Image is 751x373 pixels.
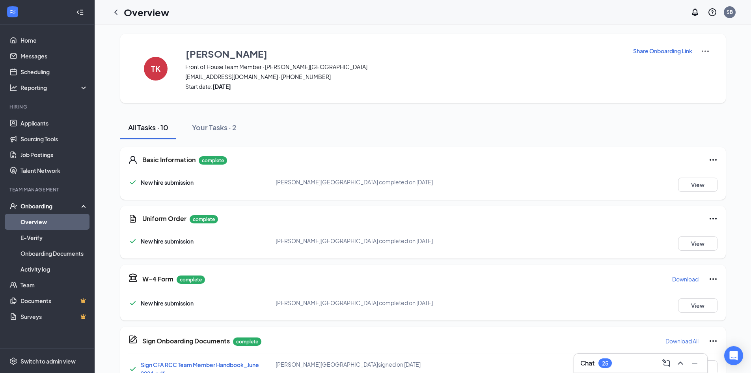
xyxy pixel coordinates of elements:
svg: Ellipses [708,274,718,284]
h1: Overview [124,6,169,19]
span: [PERSON_NAME][GEOGRAPHIC_DATA] completed on [DATE] [276,237,433,244]
button: ComposeMessage [660,357,673,369]
a: Job Postings [20,147,88,163]
button: Download [672,273,699,285]
div: Open Intercom Messenger [724,346,743,365]
svg: Ellipses [708,214,718,223]
h5: Basic Information [142,156,196,164]
button: View [678,298,717,313]
a: Scheduling [20,64,88,80]
p: Download All [665,337,699,345]
svg: Collapse [76,8,84,16]
button: Download All [665,335,699,347]
span: New hire submission [141,238,194,245]
svg: QuestionInfo [708,7,717,17]
svg: Ellipses [708,336,718,346]
p: complete [233,337,261,346]
svg: TaxGovernmentIcon [128,273,138,282]
a: Onboarding Documents [20,246,88,261]
h5: W-4 Form [142,275,173,283]
h3: [PERSON_NAME] [186,47,267,60]
div: Reporting [20,84,88,92]
button: View [678,236,717,251]
p: Download [672,275,699,283]
a: Applicants [20,115,88,131]
p: complete [190,215,218,223]
svg: Checkmark [128,298,138,308]
svg: Settings [9,357,17,365]
svg: CompanyDocumentIcon [128,335,138,344]
span: Front of House Team Member · [PERSON_NAME][GEOGRAPHIC_DATA] [185,63,623,71]
svg: User [128,155,138,165]
p: Share Onboarding Link [633,47,692,55]
a: DocumentsCrown [20,293,88,309]
svg: WorkstreamLogo [9,8,17,16]
img: More Actions [701,47,710,56]
span: New hire submission [141,300,194,307]
svg: Checkmark [128,236,138,246]
button: ChevronUp [674,357,687,369]
button: Minimize [688,357,701,369]
div: Your Tasks · 2 [192,122,237,132]
a: Home [20,32,88,48]
a: E-Verify [20,230,88,246]
strong: [DATE] [212,83,231,90]
h5: Uniform Order [142,214,186,223]
span: [PERSON_NAME][GEOGRAPHIC_DATA] completed on [DATE] [276,299,433,306]
svg: Minimize [690,358,699,368]
button: View [678,178,717,192]
h4: TK [151,66,160,71]
svg: ChevronUp [676,358,685,368]
span: [PERSON_NAME][GEOGRAPHIC_DATA] completed on [DATE] [276,178,433,186]
a: Team [20,277,88,293]
a: Talent Network [20,163,88,178]
a: Activity log [20,261,88,277]
div: Switch to admin view [20,357,76,365]
svg: Notifications [690,7,700,17]
p: complete [177,276,205,284]
p: complete [199,156,227,165]
div: SB [727,9,733,15]
svg: Analysis [9,84,17,92]
div: Hiring [9,103,86,110]
a: Sourcing Tools [20,131,88,147]
button: Share Onboarding Link [633,47,693,55]
svg: CustomFormIcon [128,214,138,223]
div: Team Management [9,186,86,193]
div: 25 [602,360,608,367]
span: [EMAIL_ADDRESS][DOMAIN_NAME] · [PHONE_NUMBER] [185,73,623,81]
a: Overview [20,214,88,230]
button: [PERSON_NAME] [185,47,623,61]
svg: Checkmark [128,178,138,187]
svg: Ellipses [708,155,718,165]
div: [PERSON_NAME][GEOGRAPHIC_DATA] signed on [DATE] [276,360,472,368]
svg: ComposeMessage [662,358,671,368]
svg: ChevronLeft [111,7,121,17]
a: Messages [20,48,88,64]
span: New hire submission [141,179,194,186]
svg: UserCheck [9,202,17,210]
h5: Sign Onboarding Documents [142,337,230,345]
span: Start date: [185,82,623,90]
div: All Tasks · 10 [128,122,168,132]
button: TK [136,47,175,90]
h3: Chat [580,359,594,367]
div: Onboarding [20,202,81,210]
a: SurveysCrown [20,309,88,324]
